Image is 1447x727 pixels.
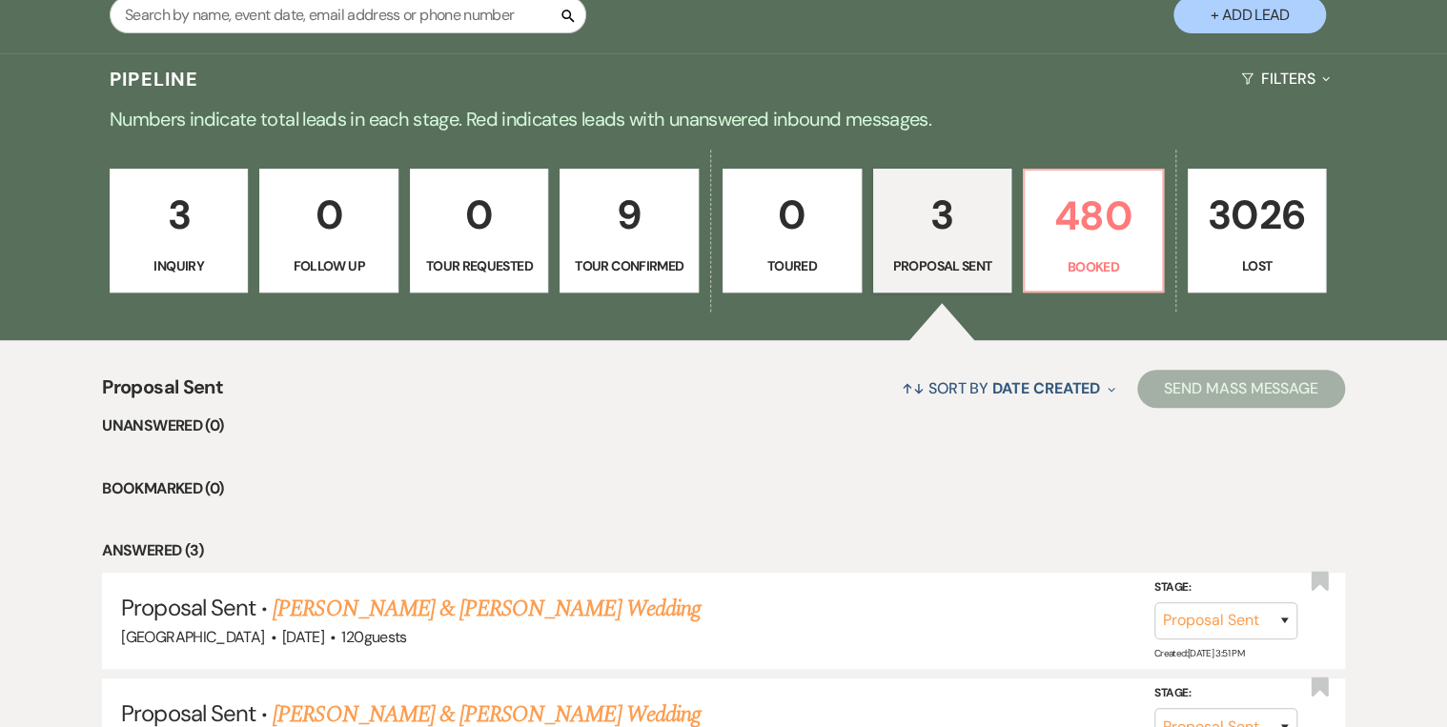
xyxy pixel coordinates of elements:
p: 0 [422,183,537,247]
a: 3Proposal Sent [873,169,1012,293]
span: Date Created [992,378,1100,398]
span: [GEOGRAPHIC_DATA] [121,627,264,647]
span: ↑↓ [902,378,925,398]
label: Stage: [1154,577,1297,598]
a: 9Tour Confirmed [560,169,699,293]
p: Lost [1200,255,1315,276]
p: 3 [122,183,236,247]
li: Bookmarked (0) [102,476,1344,501]
p: Proposal Sent [886,255,1000,276]
a: [PERSON_NAME] & [PERSON_NAME] Wedding [273,592,700,626]
span: Created: [DATE] 3:51 PM [1154,647,1244,659]
p: 0 [735,183,849,247]
p: Tour Confirmed [572,255,686,276]
p: Inquiry [122,255,236,276]
p: 0 [272,183,386,247]
button: Send Mass Message [1137,370,1345,408]
span: [DATE] [282,627,324,647]
span: Proposal Sent [102,373,223,414]
li: Answered (3) [102,538,1344,563]
p: Follow Up [272,255,386,276]
p: Tour Requested [422,255,537,276]
a: 3026Lost [1188,169,1327,293]
a: 480Booked [1023,169,1164,293]
a: 0Follow Up [259,169,398,293]
span: Proposal Sent [121,593,255,622]
li: Unanswered (0) [102,414,1344,438]
p: 9 [572,183,686,247]
a: 0Toured [723,169,862,293]
span: 120 guests [341,627,406,647]
p: 3026 [1200,183,1315,247]
h3: Pipeline [110,66,199,92]
p: Toured [735,255,849,276]
p: Booked [1036,256,1151,277]
a: 0Tour Requested [410,169,549,293]
p: 480 [1036,184,1151,248]
a: 3Inquiry [110,169,249,293]
p: Numbers indicate total leads in each stage. Red indicates leads with unanswered inbound messages. [37,104,1410,134]
button: Filters [1233,53,1337,104]
p: 3 [886,183,1000,247]
label: Stage: [1154,683,1297,704]
button: Sort By Date Created [894,363,1123,414]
